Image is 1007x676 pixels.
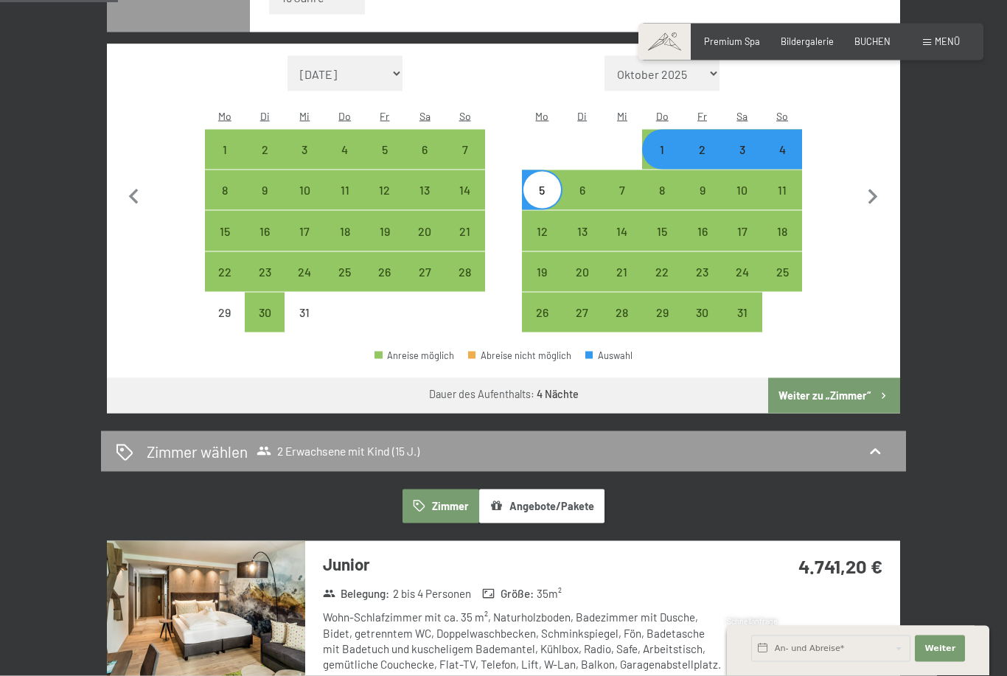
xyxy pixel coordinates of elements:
div: Fri Jan 23 2026 [682,252,722,292]
div: 29 [206,307,243,344]
div: Sat Jan 31 2026 [722,293,762,332]
div: Wed Dec 24 2025 [285,252,324,292]
div: 1 [644,144,680,181]
abbr: Mittwoch [617,110,627,122]
div: 29 [644,307,680,344]
div: Anreise möglich [522,252,562,292]
div: 14 [604,226,641,262]
abbr: Montag [535,110,548,122]
div: Mon Jan 12 2026 [522,211,562,251]
div: Sun Jan 25 2026 [762,252,802,292]
div: 11 [764,184,801,221]
div: Anreise möglich [682,293,722,332]
div: 9 [683,184,720,221]
h3: Junior [323,553,722,576]
div: Anreise möglich [374,351,454,360]
h2: Zimmer wählen [147,441,248,462]
div: Dauer des Aufenthalts: [429,387,579,402]
div: Anreise möglich [245,130,285,170]
abbr: Dienstag [577,110,587,122]
div: 7 [604,184,641,221]
div: Sat Jan 17 2026 [722,211,762,251]
div: Wed Dec 03 2025 [285,130,324,170]
div: 10 [724,184,761,221]
div: Anreise möglich [762,211,802,251]
div: Mon Dec 22 2025 [205,252,245,292]
div: Thu Dec 11 2025 [325,170,365,210]
span: 2 bis 4 Personen [393,586,471,602]
div: Anreise möglich [205,170,245,210]
div: 3 [724,144,761,181]
div: Anreise möglich [602,252,642,292]
div: 20 [564,266,601,303]
div: Anreise möglich [642,252,682,292]
div: Mon Dec 08 2025 [205,170,245,210]
div: 21 [446,226,483,262]
div: Wed Jan 14 2026 [602,211,642,251]
div: 8 [644,184,680,221]
div: 16 [246,226,283,262]
div: Anreise möglich [325,252,365,292]
div: Tue Jan 06 2026 [562,170,602,210]
div: 15 [644,226,680,262]
div: 12 [523,226,560,262]
div: Anreise möglich [245,252,285,292]
div: Auswahl [585,351,633,360]
div: Thu Dec 25 2025 [325,252,365,292]
a: Bildergalerie [781,35,834,47]
div: 26 [523,307,560,344]
div: Sat Dec 06 2025 [405,130,445,170]
div: Tue Dec 09 2025 [245,170,285,210]
div: 25 [327,266,363,303]
div: 31 [724,307,761,344]
div: 27 [406,266,443,303]
div: 15 [206,226,243,262]
strong: Belegung : [323,586,390,602]
abbr: Donnerstag [656,110,669,122]
b: 4 Nächte [537,388,579,400]
span: 35 m² [537,586,562,602]
div: Anreise möglich [642,130,682,170]
div: Anreise möglich [445,211,484,251]
div: Anreise möglich [405,170,445,210]
span: Schnellanfrage [727,617,778,626]
span: Menü [935,35,960,47]
div: Anreise möglich [722,130,762,170]
div: 6 [406,144,443,181]
div: Anreise möglich [682,170,722,210]
div: Anreise möglich [682,130,722,170]
div: 22 [206,266,243,303]
div: Mon Dec 29 2025 [205,293,245,332]
div: Thu Dec 04 2025 [325,130,365,170]
div: Sun Jan 18 2026 [762,211,802,251]
div: 20 [406,226,443,262]
div: 17 [724,226,761,262]
abbr: Freitag [380,110,389,122]
div: 25 [764,266,801,303]
div: Anreise möglich [365,130,405,170]
div: Sat Jan 24 2026 [722,252,762,292]
div: Fri Dec 19 2025 [365,211,405,251]
strong: Größe : [482,586,534,602]
div: Fri Jan 02 2026 [682,130,722,170]
abbr: Montag [218,110,231,122]
div: Anreise möglich [365,211,405,251]
div: Anreise möglich [602,293,642,332]
div: Anreise möglich [445,252,484,292]
span: Premium Spa [704,35,760,47]
div: Sat Jan 03 2026 [722,130,762,170]
div: 8 [206,184,243,221]
div: Anreise möglich [365,170,405,210]
div: Tue Jan 20 2026 [562,252,602,292]
div: 4 [327,144,363,181]
div: Anreise möglich [682,211,722,251]
div: 26 [366,266,403,303]
div: Anreise möglich [522,211,562,251]
div: Tue Dec 16 2025 [245,211,285,251]
div: Anreise möglich [245,211,285,251]
div: Sat Dec 20 2025 [405,211,445,251]
div: Anreise möglich [405,211,445,251]
button: Angebote/Pakete [479,489,604,523]
abbr: Sonntag [459,110,471,122]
